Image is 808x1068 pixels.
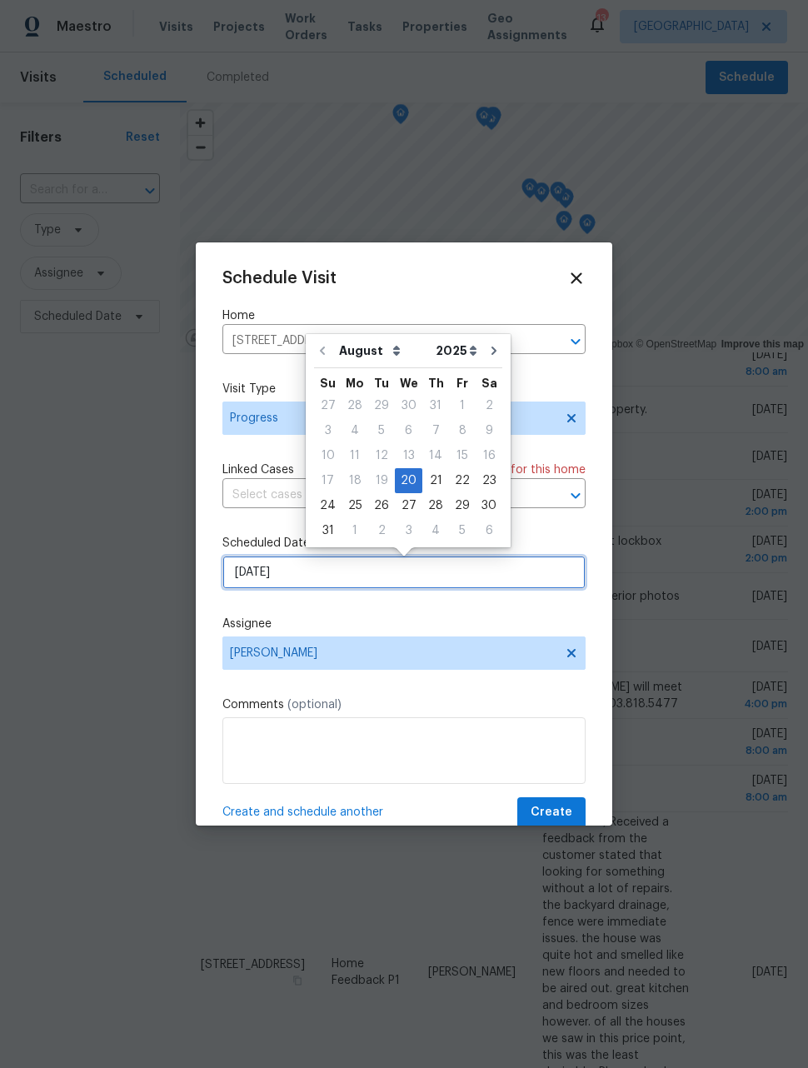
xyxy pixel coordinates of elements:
[567,269,586,287] span: Close
[222,804,383,821] span: Create and schedule another
[222,482,539,508] input: Select cases
[476,393,502,418] div: Sat Aug 02 2025
[481,334,506,367] button: Go to next month
[531,802,572,823] span: Create
[449,443,476,468] div: Fri Aug 15 2025
[395,493,422,518] div: Wed Aug 27 2025
[395,518,422,543] div: Wed Sep 03 2025
[449,518,476,543] div: Fri Sep 05 2025
[395,444,422,467] div: 13
[342,468,368,493] div: Mon Aug 18 2025
[476,469,502,492] div: 23
[422,444,449,467] div: 14
[422,519,449,542] div: 4
[222,535,586,551] label: Scheduled Date
[422,393,449,418] div: Thu Jul 31 2025
[222,328,539,354] input: Enter in an address
[314,468,342,493] div: Sun Aug 17 2025
[314,493,342,518] div: Sun Aug 24 2025
[342,469,368,492] div: 18
[335,338,431,363] select: Month
[314,444,342,467] div: 10
[476,444,502,467] div: 16
[449,469,476,492] div: 22
[368,493,395,518] div: Tue Aug 26 2025
[342,393,368,418] div: Mon Jul 28 2025
[476,519,502,542] div: 6
[395,419,422,442] div: 6
[314,518,342,543] div: Sun Aug 31 2025
[449,493,476,518] div: Fri Aug 29 2025
[222,696,586,713] label: Comments
[314,419,342,442] div: 3
[230,646,556,660] span: [PERSON_NAME]
[517,797,586,828] button: Create
[422,418,449,443] div: Thu Aug 07 2025
[422,494,449,517] div: 28
[346,377,364,389] abbr: Monday
[395,394,422,417] div: 30
[314,418,342,443] div: Sun Aug 03 2025
[422,518,449,543] div: Thu Sep 04 2025
[222,270,337,287] span: Schedule Visit
[342,394,368,417] div: 28
[449,393,476,418] div: Fri Aug 01 2025
[342,519,368,542] div: 1
[449,519,476,542] div: 5
[314,519,342,542] div: 31
[428,377,444,389] abbr: Thursday
[422,443,449,468] div: Thu Aug 14 2025
[342,494,368,517] div: 25
[476,443,502,468] div: Sat Aug 16 2025
[368,394,395,417] div: 29
[422,394,449,417] div: 31
[449,394,476,417] div: 1
[368,494,395,517] div: 26
[395,468,422,493] div: Wed Aug 20 2025
[314,494,342,517] div: 24
[449,444,476,467] div: 15
[287,699,342,711] span: (optional)
[449,468,476,493] div: Fri Aug 22 2025
[431,338,481,363] select: Year
[476,418,502,443] div: Sat Aug 09 2025
[449,419,476,442] div: 8
[476,518,502,543] div: Sat Sep 06 2025
[395,393,422,418] div: Wed Jul 30 2025
[395,519,422,542] div: 3
[449,494,476,517] div: 29
[422,493,449,518] div: Thu Aug 28 2025
[476,419,502,442] div: 9
[342,518,368,543] div: Mon Sep 01 2025
[476,494,502,517] div: 30
[230,410,554,427] span: Progress
[476,493,502,518] div: Sat Aug 30 2025
[342,493,368,518] div: Mon Aug 25 2025
[368,519,395,542] div: 2
[314,443,342,468] div: Sun Aug 10 2025
[314,469,342,492] div: 17
[476,468,502,493] div: Sat Aug 23 2025
[222,307,586,324] label: Home
[395,443,422,468] div: Wed Aug 13 2025
[314,394,342,417] div: 27
[368,393,395,418] div: Tue Jul 29 2025
[368,419,395,442] div: 5
[314,393,342,418] div: Sun Jul 27 2025
[342,419,368,442] div: 4
[368,518,395,543] div: Tue Sep 02 2025
[368,444,395,467] div: 12
[368,469,395,492] div: 19
[310,334,335,367] button: Go to previous month
[422,469,449,492] div: 21
[222,556,586,589] input: M/D/YYYY
[342,443,368,468] div: Mon Aug 11 2025
[368,418,395,443] div: Tue Aug 05 2025
[564,484,587,507] button: Open
[368,443,395,468] div: Tue Aug 12 2025
[374,377,389,389] abbr: Tuesday
[422,419,449,442] div: 7
[222,616,586,632] label: Assignee
[422,468,449,493] div: Thu Aug 21 2025
[222,381,586,397] label: Visit Type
